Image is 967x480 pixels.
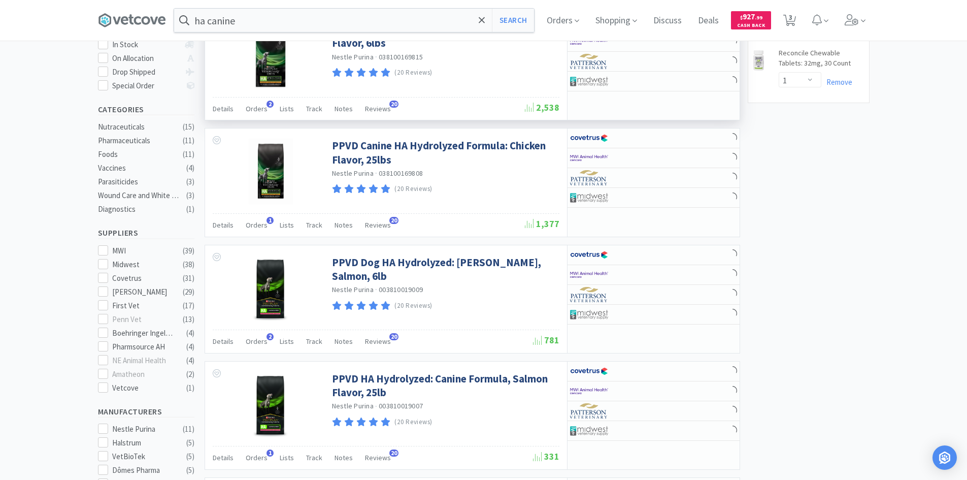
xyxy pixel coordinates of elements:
[753,50,764,71] img: b87a56536bba4b39af2dbd5e323d75e9_260765.jpeg
[112,355,175,367] div: NE Animal Health
[525,218,559,230] span: 1,377
[174,9,534,32] input: Search by item, sku, manufacturer, ingredient, size...
[112,464,175,476] div: Dômes Pharma
[379,401,423,410] span: 003810019007
[570,54,608,69] img: f5e969b455434c6296c6d81ef179fa71_3.png
[112,313,175,326] div: Penn Vet
[335,337,353,346] span: Notes
[280,104,294,113] span: Lists
[570,403,608,419] img: f5e969b455434c6296c6d81ef179fa71_3.png
[249,372,292,438] img: 68b612d6e6264d309465960847503a5b_399944.png
[213,337,234,346] span: Details
[266,333,274,340] span: 2
[332,52,374,61] a: Nestle Purina
[98,104,194,115] h5: Categories
[112,52,180,65] div: On Allocation
[186,355,194,367] div: ( 4 )
[183,300,194,312] div: ( 17 )
[98,135,180,147] div: Pharmaceuticals
[737,23,765,29] span: Cash Back
[112,259,175,271] div: Midwest
[186,464,194,476] div: ( 5 )
[570,383,608,399] img: f6b2451649754179b5b4e0c70c3f7cb0_2.png
[389,450,398,457] span: 20
[213,104,234,113] span: Details
[280,337,294,346] span: Lists
[306,453,322,462] span: Track
[112,245,175,257] div: MWI
[570,34,608,49] img: f6b2451649754179b5b4e0c70c3f7cb0_2.png
[740,14,743,21] span: $
[186,451,194,463] div: ( 5 )
[98,121,180,133] div: Nutraceuticals
[375,402,377,411] span: ·
[394,417,432,428] p: (20 Reviews)
[570,364,608,379] img: 77fca1acd8b6420a9015268ca798ef17_1.png
[731,7,771,34] a: $927.99Cash Back
[335,453,353,462] span: Notes
[755,14,762,21] span: . 99
[112,272,175,284] div: Covetrus
[332,255,557,283] a: PPVD Dog HA Hydrolyzed: [PERSON_NAME], Salmon, 6lb
[570,131,608,146] img: 77fca1acd8b6420a9015268ca798ef17_1.png
[570,423,608,438] img: 4dd14cff54a648ac9e977f0c5da9bc2e_5.png
[332,401,374,410] a: Nestle Purina
[186,203,194,215] div: ( 1 )
[365,104,391,113] span: Reviews
[932,445,957,470] div: Open Intercom Messenger
[306,220,322,230] span: Track
[570,150,608,166] img: f6b2451649754179b5b4e0c70c3f7cb0_2.png
[183,286,194,298] div: ( 29 )
[112,437,175,449] div: Halstrum
[570,307,608,322] img: 4dd14cff54a648ac9e977f0c5da9bc2e_5.png
[183,121,194,133] div: ( 15 )
[246,337,268,346] span: Orders
[779,48,864,72] a: Reconcile Chewable Tablets: 32mg, 30 Count
[186,341,194,353] div: ( 4 )
[394,68,432,78] p: (20 Reviews)
[365,220,391,230] span: Reviews
[98,148,180,161] div: Foods
[112,327,175,339] div: Boehringer Ingelheim
[740,12,762,21] span: 927
[112,66,180,78] div: Drop Shipped
[249,139,293,205] img: 7ac1e384f0ec44ddab165922a84fb33b_89657.jpeg
[694,16,723,25] a: Deals
[779,17,800,26] a: 3
[183,135,194,147] div: ( 11 )
[394,301,432,311] p: (20 Reviews)
[570,247,608,263] img: 77fca1acd8b6420a9015268ca798ef17_1.png
[246,453,268,462] span: Orders
[98,176,180,188] div: Parasiticides
[533,451,559,462] span: 331
[112,451,175,463] div: VetBioTek
[266,101,274,108] span: 2
[246,220,268,230] span: Orders
[389,333,398,340] span: 20
[389,101,398,108] span: 20
[98,227,194,239] h5: Suppliers
[570,74,608,89] img: 4dd14cff54a648ac9e977f0c5da9bc2e_5.png
[246,104,268,113] span: Orders
[112,286,175,298] div: [PERSON_NAME]
[112,39,180,51] div: In Stock
[365,337,391,346] span: Reviews
[98,162,180,174] div: Vaccines
[389,217,398,224] span: 20
[335,104,353,113] span: Notes
[186,327,194,339] div: ( 4 )
[98,406,194,418] h5: Manufacturers
[112,341,175,353] div: Pharmsource AH
[379,169,423,178] span: 038100169808
[112,368,175,380] div: Amatheon
[525,102,559,113] span: 2,538
[332,372,557,400] a: PPVD HA Hydrolyzed: Canine Formula, Salmon Flavor, 25lb
[306,104,322,113] span: Track
[98,203,180,215] div: Diagnostics
[821,77,852,87] a: Remove
[394,184,432,195] p: (20 Reviews)
[570,267,608,282] img: f6b2451649754179b5b4e0c70c3f7cb0_2.png
[186,437,194,449] div: ( 5 )
[375,52,377,61] span: ·
[533,334,559,346] span: 781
